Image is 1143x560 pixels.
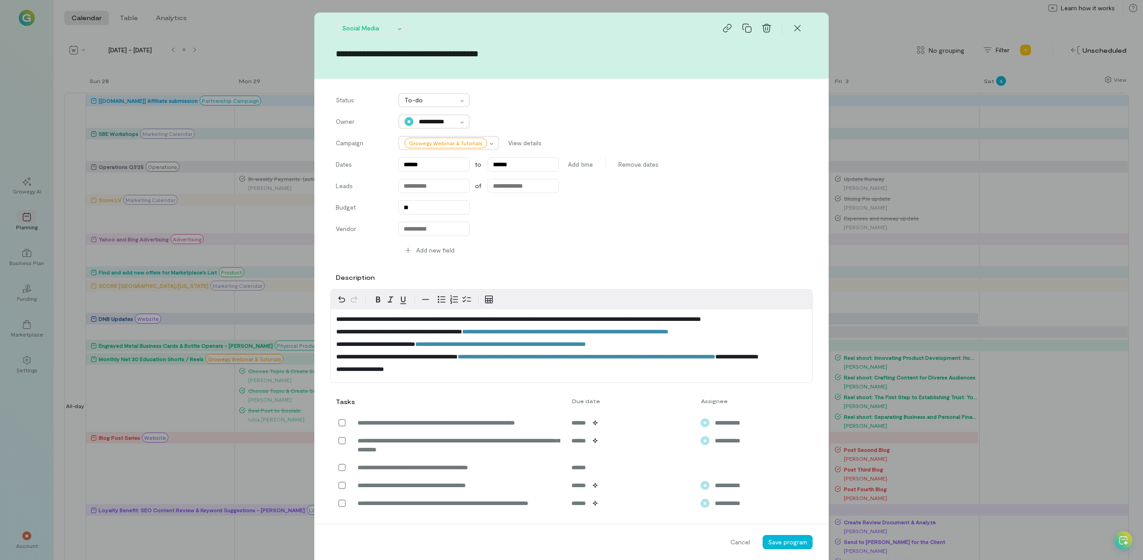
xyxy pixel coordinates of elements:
[384,293,397,306] button: Italic
[730,538,750,547] span: Cancel
[696,397,781,404] div: Assignee
[460,293,473,306] button: Check list
[475,160,481,169] span: to
[336,139,389,150] label: Campaign
[618,160,659,169] span: Remove dates
[567,397,695,404] div: Due date
[508,139,542,147] span: View details
[336,181,389,193] label: Leads
[336,203,389,215] label: Budget
[336,96,389,107] label: Status
[475,181,481,190] span: of
[397,293,409,306] button: Underline
[336,117,389,129] label: Owner
[336,273,375,282] label: Description
[331,309,812,383] div: editable markdown
[372,293,384,306] button: Bold
[568,160,593,169] span: Add time
[335,293,348,306] button: Undo ⌘Z
[435,293,473,306] div: toggle group
[336,224,389,236] label: Vendor
[768,538,807,546] span: Save program
[435,293,448,306] button: Bulleted list
[448,293,460,306] button: Numbered list
[763,535,813,549] button: Save program
[416,246,455,255] span: Add new field
[336,160,389,169] label: Dates
[336,397,353,406] div: Tasks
